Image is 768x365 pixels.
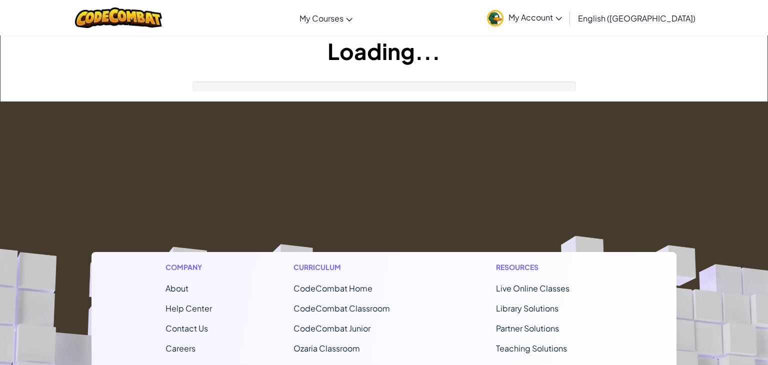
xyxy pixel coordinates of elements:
[293,303,390,313] a: CodeCombat Classroom
[165,323,208,333] span: Contact Us
[294,4,357,31] a: My Courses
[496,262,602,272] h1: Resources
[75,7,162,28] img: CodeCombat logo
[482,2,567,33] a: My Account
[508,12,562,22] span: My Account
[0,35,767,66] h1: Loading...
[165,283,188,293] a: About
[496,343,567,353] a: Teaching Solutions
[496,323,559,333] a: Partner Solutions
[293,262,414,272] h1: Curriculum
[299,13,343,23] span: My Courses
[293,343,360,353] a: Ozaria Classroom
[487,10,503,26] img: avatar
[165,303,212,313] a: Help Center
[578,13,695,23] span: English ([GEOGRAPHIC_DATA])
[573,4,700,31] a: English ([GEOGRAPHIC_DATA])
[496,303,558,313] a: Library Solutions
[165,262,212,272] h1: Company
[293,283,372,293] span: CodeCombat Home
[165,343,195,353] a: Careers
[496,283,569,293] a: Live Online Classes
[293,323,370,333] a: CodeCombat Junior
